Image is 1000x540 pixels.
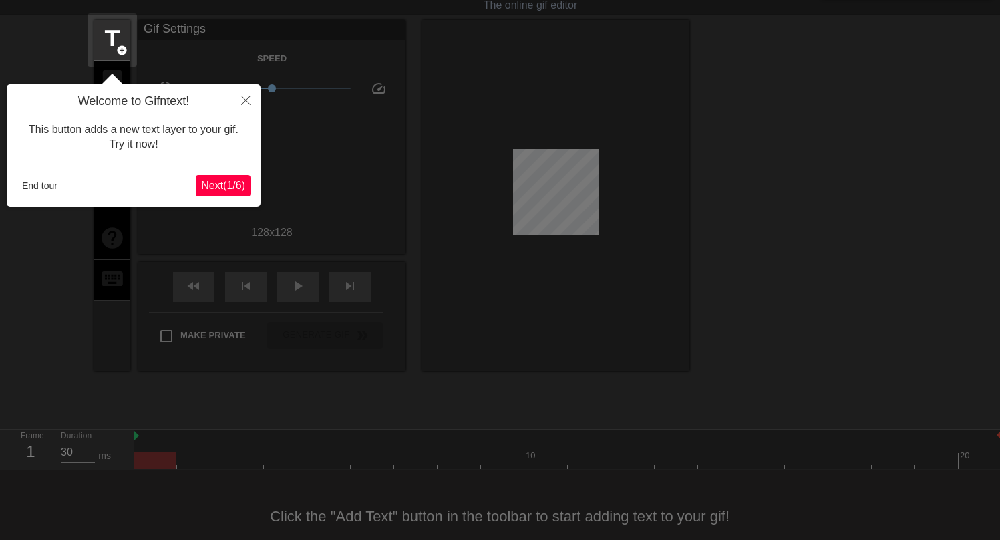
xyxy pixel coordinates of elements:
[196,175,251,196] button: Next
[17,176,63,196] button: End tour
[17,94,251,109] h4: Welcome to Gifntext!
[17,109,251,166] div: This button adds a new text layer to your gif. Try it now!
[231,84,261,115] button: Close
[201,180,245,191] span: Next ( 1 / 6 )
